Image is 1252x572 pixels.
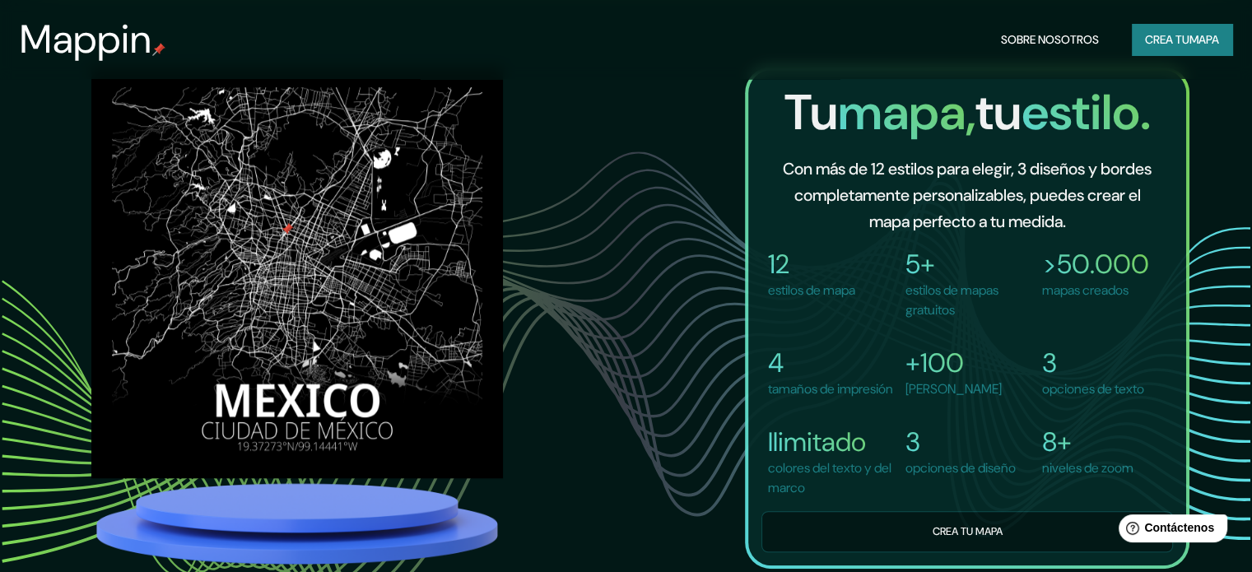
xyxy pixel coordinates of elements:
font: 4 [768,346,784,380]
font: niveles de zoom [1042,459,1133,477]
font: >50.000 [1042,247,1149,281]
font: opciones de diseño [905,459,1016,477]
img: mexico-city.png [91,67,503,478]
font: 8+ [1042,425,1072,459]
font: estilos de mapa [768,281,855,299]
font: mapas creados [1042,281,1129,299]
font: opciones de texto [1042,380,1144,398]
font: Mappin [20,13,152,65]
button: Crea tumapa [1132,24,1232,55]
font: 12 [768,247,789,281]
font: tamaños de impresión [768,380,893,398]
button: Sobre nosotros [994,24,1105,55]
button: Crea tu mapa [761,511,1173,551]
font: Con más de 12 estilos para elegir, 3 diseños y bordes completamente personalizables, puedes crear... [783,158,1152,232]
font: Sobre nosotros [1001,32,1099,47]
font: Tu [784,80,837,145]
font: Crea tu [1145,32,1189,47]
font: mapa, [837,80,975,145]
font: 5+ [905,247,935,281]
font: 3 [1042,346,1057,380]
font: 3 [905,425,920,459]
font: mapa [1189,32,1219,47]
font: estilo. [1021,80,1150,145]
font: Crea tu mapa [932,524,1002,538]
font: +100 [905,346,964,380]
img: pin de mapeo [152,43,165,56]
font: estilos de mapas gratuitos [905,281,998,319]
font: Ilimitado [768,425,866,459]
iframe: Lanzador de widgets de ayuda [1105,508,1234,554]
font: tu [975,80,1021,145]
img: platform.png [91,478,503,570]
font: colores del texto y del marco [768,459,891,496]
font: [PERSON_NAME] [905,380,1002,398]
